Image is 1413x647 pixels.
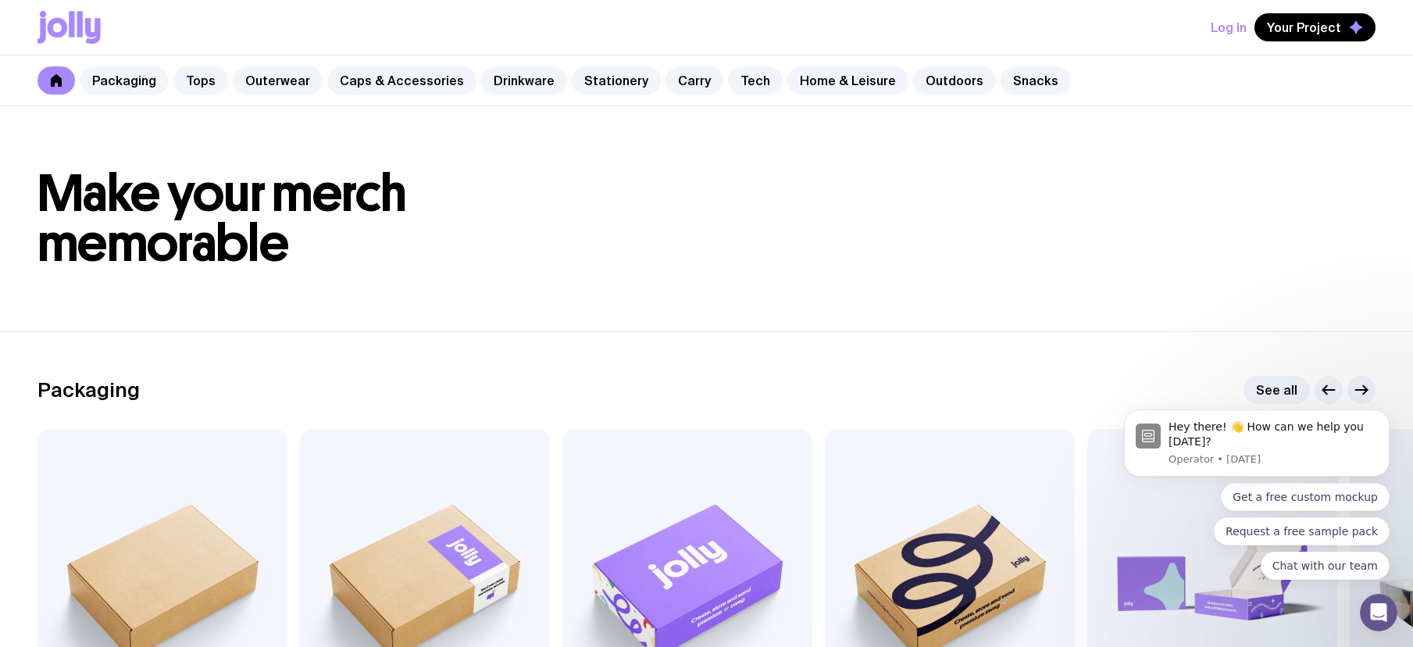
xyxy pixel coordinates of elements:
a: Tech [728,66,783,95]
a: Carry [665,66,723,95]
iframe: Intercom notifications message [1101,397,1413,589]
button: Your Project [1254,13,1376,41]
a: Packaging [80,66,169,95]
span: Your Project [1267,20,1341,35]
span: Make your merch memorable [37,163,407,274]
button: Log In [1211,13,1247,41]
a: Stationery [572,66,661,95]
a: Outerwear [233,66,323,95]
a: Outdoors [913,66,996,95]
a: See all [1244,376,1310,404]
a: Home & Leisure [787,66,908,95]
a: Drinkware [481,66,567,95]
a: Caps & Accessories [327,66,476,95]
a: Snacks [1001,66,1071,95]
iframe: Intercom live chat [1360,594,1397,631]
h2: Packaging [37,378,140,402]
a: Tops [173,66,228,95]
